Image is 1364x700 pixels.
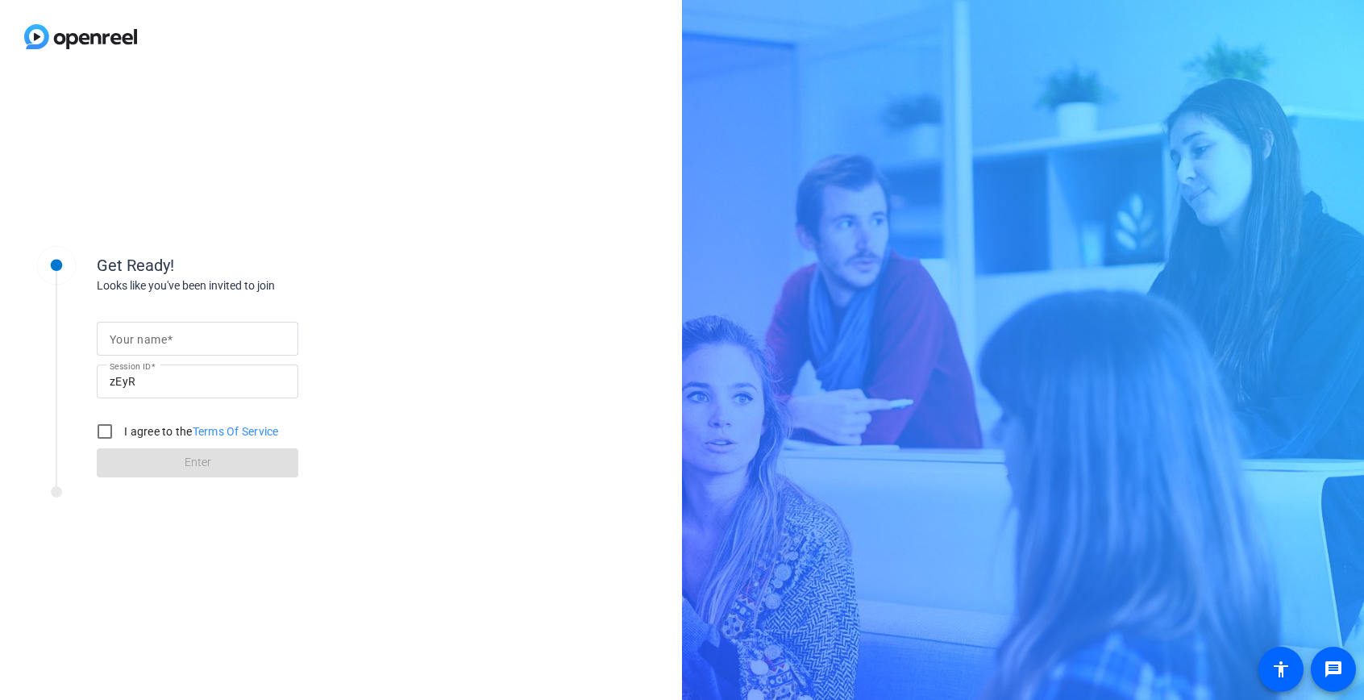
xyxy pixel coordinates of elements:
label: I agree to the [121,423,279,440]
mat-label: Your name [110,333,167,346]
mat-icon: accessibility [1271,660,1291,679]
div: Looks like you've been invited to join [97,277,419,294]
div: Get Ready! [97,253,419,277]
mat-label: Session ID [110,361,151,371]
a: Terms Of Service [193,425,279,438]
mat-icon: message [1324,660,1343,679]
